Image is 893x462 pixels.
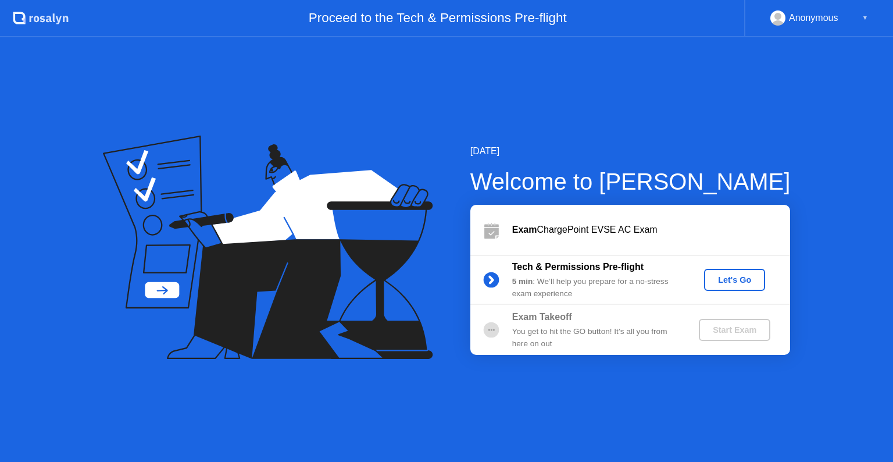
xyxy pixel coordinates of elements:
b: Tech & Permissions Pre-flight [512,262,644,272]
b: Exam Takeoff [512,312,572,322]
div: [DATE] [470,144,791,158]
div: Start Exam [703,325,766,335]
div: : We’ll help you prepare for a no-stress exam experience [512,276,680,300]
div: ChargePoint EVSE AC Exam [512,223,790,237]
b: Exam [512,225,537,234]
button: Start Exam [699,319,770,341]
div: Let's Go [709,275,760,285]
button: Let's Go [704,269,765,291]
div: Anonymous [789,10,838,26]
div: You get to hit the GO button! It’s all you from here on out [512,326,680,350]
b: 5 min [512,277,533,286]
div: Welcome to [PERSON_NAME] [470,164,791,199]
div: ▼ [862,10,868,26]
